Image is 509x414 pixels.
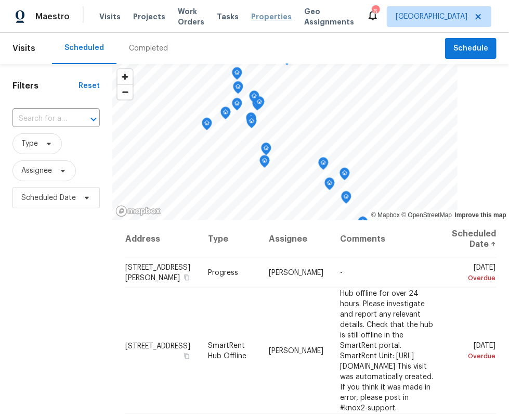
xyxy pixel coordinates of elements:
[79,81,100,91] div: Reset
[232,98,242,114] div: Map marker
[332,220,443,258] th: Comments
[208,342,246,359] span: SmartRent Hub Offline
[129,43,168,54] div: Completed
[249,91,259,107] div: Map marker
[260,220,332,258] th: Assignee
[443,220,497,258] th: Scheduled Date ↑
[35,11,70,22] span: Maestro
[455,211,506,219] a: Improve this map
[401,211,452,219] a: OpenStreetMap
[115,205,161,217] a: Mapbox homepage
[12,111,71,127] input: Search for an address...
[259,155,270,171] div: Map marker
[318,157,329,173] div: Map marker
[233,81,243,97] div: Map marker
[451,273,496,283] div: Overdue
[340,290,433,411] span: Hub offline for over 24 hours. Please investigate and report any relevant details. Check that the...
[12,37,35,60] span: Visits
[340,269,343,277] span: -
[178,6,204,27] span: Work Orders
[217,13,239,20] span: Tasks
[269,347,323,354] span: [PERSON_NAME]
[125,264,190,282] span: [STREET_ADDRESS][PERSON_NAME]
[453,42,488,55] span: Schedule
[202,118,212,134] div: Map marker
[451,342,496,361] span: [DATE]
[254,96,265,112] div: Map marker
[12,81,79,91] h1: Filters
[340,168,350,184] div: Map marker
[451,264,496,283] span: [DATE]
[118,84,133,99] button: Zoom out
[21,193,76,203] span: Scheduled Date
[246,116,257,132] div: Map marker
[324,178,335,194] div: Map marker
[118,85,133,99] span: Zoom out
[251,11,292,22] span: Properties
[125,220,200,258] th: Address
[445,38,497,59] button: Schedule
[261,143,271,159] div: Map marker
[86,112,101,127] button: Open
[112,64,458,220] canvas: Map
[220,107,231,123] div: Map marker
[372,6,379,17] div: 6
[182,273,191,282] button: Copy Address
[125,342,190,349] span: [STREET_ADDRESS]
[99,11,121,22] span: Visits
[21,166,52,176] span: Assignee
[451,350,496,361] div: Overdue
[252,98,263,114] div: Map marker
[232,67,242,83] div: Map marker
[118,69,133,84] button: Zoom in
[396,11,467,22] span: [GEOGRAPHIC_DATA]
[64,43,104,53] div: Scheduled
[182,351,191,360] button: Copy Address
[371,211,400,219] a: Mapbox
[133,11,165,22] span: Projects
[358,217,368,233] div: Map marker
[21,139,38,149] span: Type
[341,191,351,207] div: Map marker
[200,220,260,258] th: Type
[208,269,238,277] span: Progress
[246,112,256,129] div: Map marker
[269,269,323,277] span: [PERSON_NAME]
[304,6,354,27] span: Geo Assignments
